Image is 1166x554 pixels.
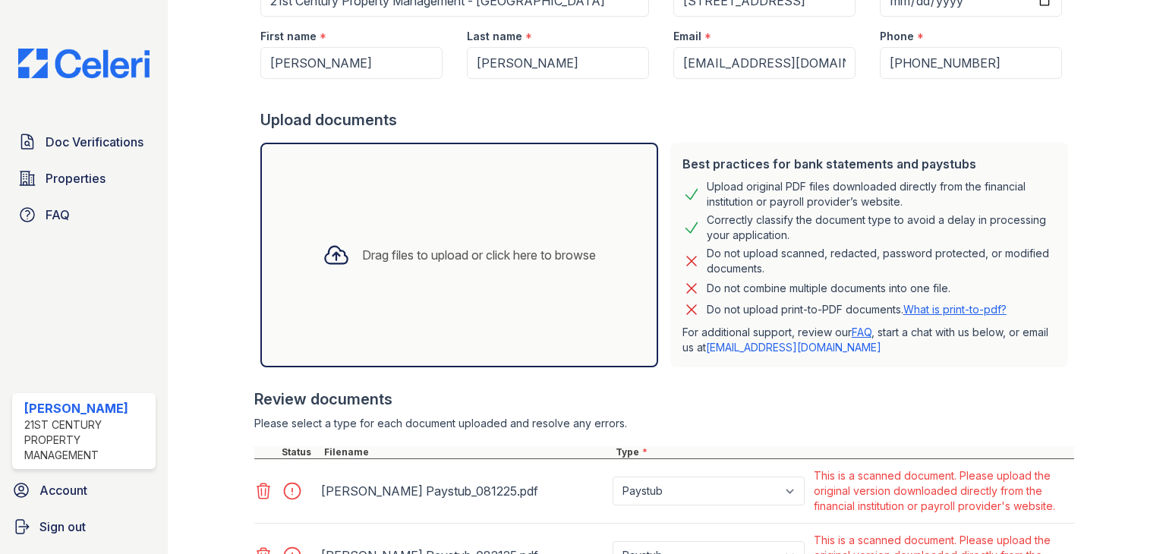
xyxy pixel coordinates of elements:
div: Drag files to upload or click here to browse [362,246,596,264]
div: Type [613,446,1074,458]
img: CE_Logo_Blue-a8612792a0a2168367f1c8372b55b34899dd931a85d93a1a3d3e32e68fde9ad4.png [6,49,162,78]
div: 21st Century Property Management [24,417,150,463]
div: [PERSON_NAME] [24,399,150,417]
div: Please select a type for each document uploaded and resolve any errors. [254,416,1074,431]
a: What is print-to-pdf? [903,303,1007,316]
span: FAQ [46,206,70,224]
div: Correctly classify the document type to avoid a delay in processing your application. [707,212,1056,243]
label: Phone [880,29,914,44]
div: This is a scanned document. Please upload the original version downloaded directly from the finan... [814,468,1071,514]
span: Properties [46,169,106,187]
a: Doc Verifications [12,127,156,157]
p: Do not upload print-to-PDF documents. [707,302,1007,317]
p: For additional support, review our , start a chat with us below, or email us at [682,325,1056,355]
a: FAQ [852,326,871,338]
span: Sign out [39,518,86,536]
a: FAQ [12,200,156,230]
div: Do not upload scanned, redacted, password protected, or modified documents. [707,246,1056,276]
div: Upload documents [260,109,1074,131]
a: Properties [12,163,156,194]
div: [PERSON_NAME] Paystub_081225.pdf [321,479,607,503]
a: Account [6,475,162,505]
div: Status [279,446,321,458]
span: Doc Verifications [46,133,143,151]
div: Best practices for bank statements and paystubs [682,155,1056,173]
span: Account [39,481,87,499]
a: [EMAIL_ADDRESS][DOMAIN_NAME] [706,341,881,354]
a: Sign out [6,512,162,542]
div: Do not combine multiple documents into one file. [707,279,950,297]
div: Upload original PDF files downloaded directly from the financial institution or payroll provider’... [707,179,1056,209]
div: Review documents [254,389,1074,410]
label: First name [260,29,317,44]
label: Last name [467,29,522,44]
div: Filename [321,446,613,458]
label: Email [673,29,701,44]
